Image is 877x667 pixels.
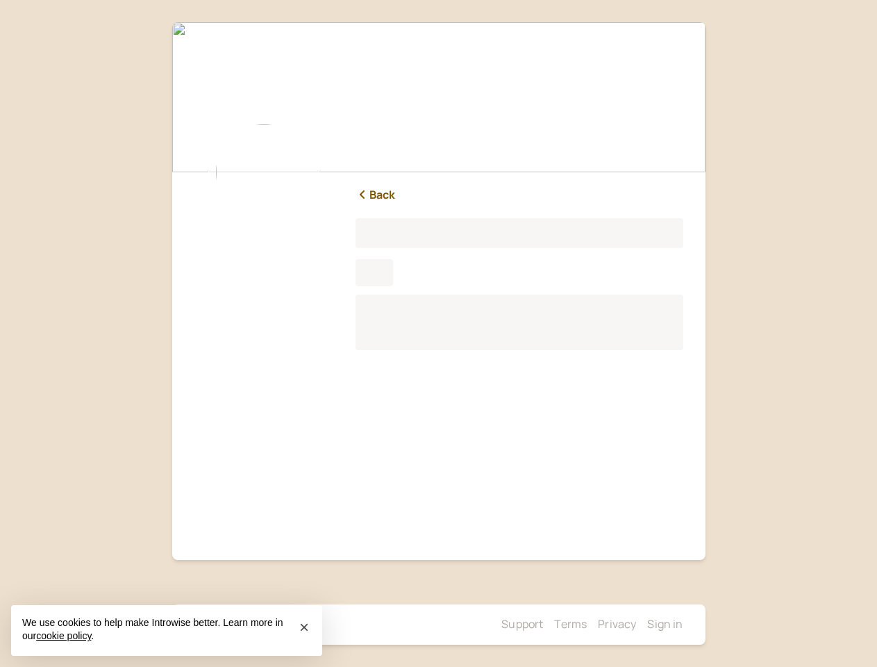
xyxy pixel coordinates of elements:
[356,186,396,204] a: Back
[598,616,636,632] a: Privacy
[293,616,315,639] button: Close this notice
[299,618,309,636] span: ×
[501,616,543,632] a: Support
[11,605,322,656] div: We use cookies to help make Introwise better. Learn more in our .
[356,259,394,272] div: Loading...
[356,218,683,248] h1: Loading...
[36,630,91,641] a: cookie policy
[356,273,394,286] div: ...
[647,616,683,632] a: Sign in
[554,616,587,632] a: Terms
